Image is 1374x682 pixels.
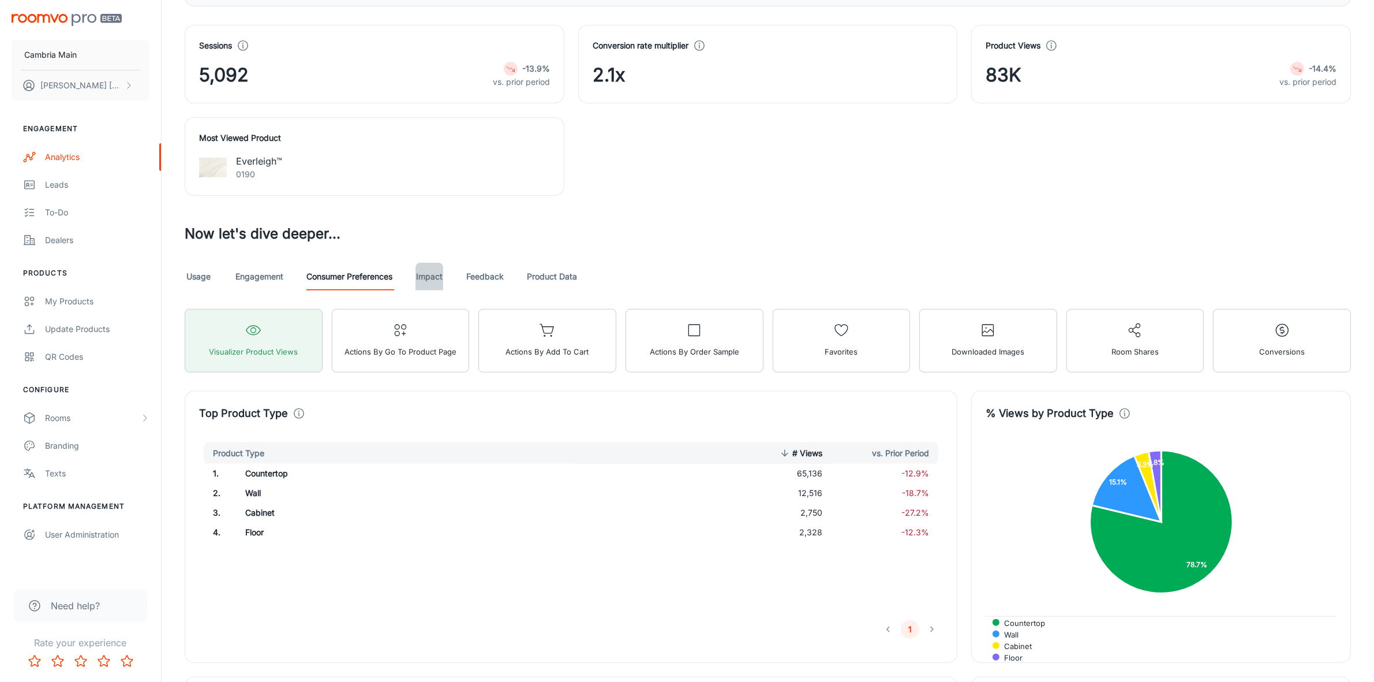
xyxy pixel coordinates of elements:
span: -18.7% [902,488,929,498]
div: My Products [45,295,149,308]
td: 12,516 [720,483,832,503]
span: Product Type [213,446,279,460]
button: Room Shares [1066,309,1204,372]
button: Rate 4 star [92,650,115,673]
td: 2,750 [720,503,832,523]
span: Wall [995,629,1019,640]
span: Need help? [51,599,100,613]
span: 2.1x [593,61,625,89]
span: Actions by Add to Cart [506,344,589,359]
span: Cabinet [995,641,1032,651]
h4: % Views by Product Type [986,405,1114,422]
button: Visualizer Product Views [185,309,323,372]
a: Product Data [527,263,577,290]
button: Downloaded Images [919,309,1057,372]
a: Feedback [466,263,504,290]
h4: Top Product Type [199,405,288,422]
strong: -13.9% [522,64,550,73]
td: 4 . [199,523,236,542]
div: User Administration [45,528,149,541]
td: 1 . [199,464,236,483]
td: 3 . [199,503,236,523]
a: Usage [185,263,212,290]
h4: Most Viewed Product [199,132,550,144]
span: # Views [777,446,822,460]
span: Favorites [825,344,858,359]
td: Countertop [236,464,571,483]
img: Roomvo PRO Beta [12,14,122,26]
td: Floor [236,523,571,542]
a: Impact [415,263,443,290]
div: QR Codes [45,351,149,363]
h3: Now let's dive deeper... [185,223,1351,244]
td: 2,328 [720,523,832,542]
nav: pagination navigation [877,620,943,639]
button: page 1 [901,620,919,639]
button: Favorites [773,309,911,372]
span: Actions by Order sample [650,344,739,359]
button: Actions by Go To Product Page [332,309,470,372]
button: Rate 2 star [46,650,69,673]
p: [PERSON_NAME] [PERSON_NAME] [40,79,122,92]
p: Cambria Main [24,49,77,61]
h4: Product Views [986,39,1040,52]
a: Consumer Preferences [306,263,392,290]
img: Everleigh™ [199,154,227,181]
p: vs. prior period [1279,76,1336,88]
span: Visualizer Product Views [209,344,298,359]
span: -12.9% [901,468,929,478]
span: 83K [986,61,1021,89]
button: Actions by Order sample [626,309,763,372]
strong: -14.4% [1309,64,1336,73]
p: Rate your experience [9,636,152,650]
div: Analytics [45,151,149,163]
div: Dealers [45,234,149,247]
span: Floor [995,653,1023,663]
span: Countertop [995,618,1045,628]
span: Room Shares [1111,344,1159,359]
span: -12.3% [901,527,929,537]
button: Rate 3 star [69,650,92,673]
span: Conversions [1259,344,1305,359]
h4: Conversion rate multiplier [593,39,688,52]
span: -27.2% [901,508,929,517]
button: Rate 5 star [115,650,138,673]
div: To-do [45,206,149,219]
span: 5,092 [199,61,249,89]
div: Update Products [45,323,149,336]
p: Everleigh™ [236,154,282,168]
p: vs. prior period [493,76,550,88]
p: 0190 [236,168,282,181]
span: vs. Prior Period [857,446,929,460]
span: Actions by Go To Product Page [345,344,456,359]
td: 65,136 [720,464,832,483]
td: Wall [236,483,571,503]
button: Conversions [1213,309,1351,372]
td: 2 . [199,483,236,503]
span: Downloaded Images [952,344,1024,359]
button: [PERSON_NAME] [PERSON_NAME] [12,70,149,100]
div: Texts [45,467,149,480]
a: Engagement [235,263,283,290]
button: Actions by Add to Cart [478,309,616,372]
div: Leads [45,178,149,191]
h4: Sessions [199,39,232,52]
td: Cabinet [236,503,571,523]
div: Rooms [45,412,140,424]
button: Rate 1 star [23,650,46,673]
div: Branding [45,439,149,452]
button: Cambria Main [12,40,149,70]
